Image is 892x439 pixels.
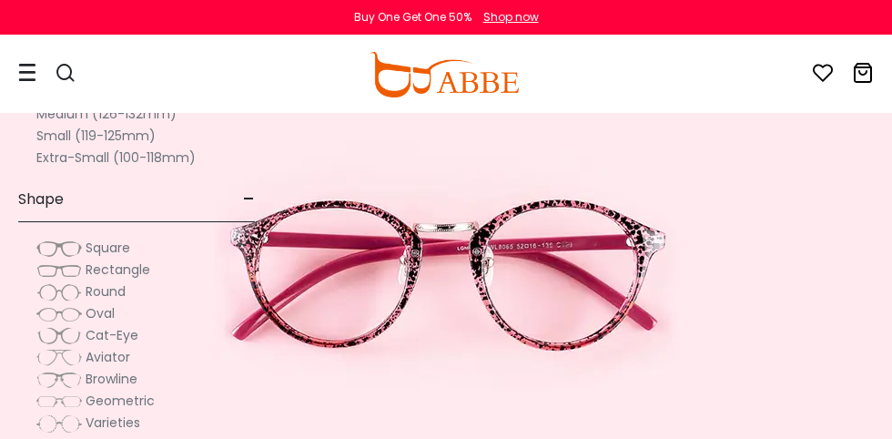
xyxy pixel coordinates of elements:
img: Aviator.png [36,349,82,367]
img: Round.png [36,283,82,301]
span: Rectangle [86,260,150,279]
label: Small (119-125mm) [36,125,156,147]
img: Square.png [36,240,82,258]
img: abbeglasses.com [370,52,519,97]
span: Browline [86,370,137,388]
img: Rectangle.png [36,261,82,280]
img: cheap glasses [215,112,677,431]
img: Varieties.png [36,414,82,434]
span: Round [86,282,126,301]
span: Shape [18,178,64,221]
span: - [243,178,255,221]
img: Browline.png [36,371,82,389]
label: Extra-Small (100-118mm) [36,147,196,168]
span: Varieties [86,413,140,432]
div: Shop now [483,9,539,26]
span: Aviator [86,348,130,366]
div: Buy One Get One 50% [354,9,471,26]
span: Square [86,239,130,257]
span: Geometric [86,392,155,410]
img: Cat-Eye.png [36,327,82,345]
img: Geometric.png [36,393,82,411]
label: Medium (126-132mm) [36,103,177,125]
span: Cat-Eye [86,326,138,344]
img: Oval.png [36,305,82,323]
span: Oval [86,304,115,322]
a: Shop now [474,9,539,25]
